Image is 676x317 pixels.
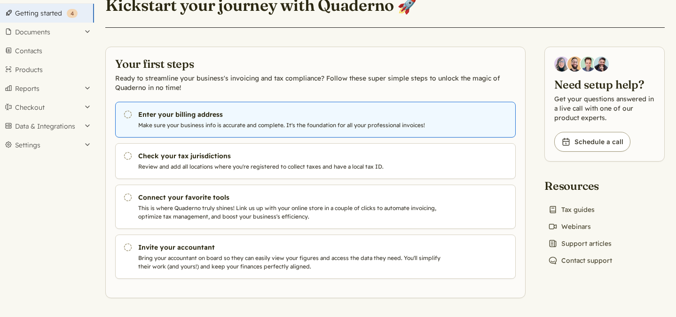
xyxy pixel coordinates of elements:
[138,110,445,119] h3: Enter your billing address
[115,143,516,179] a: Check your tax jurisdictions Review and add all locations where you're registered to collect taxe...
[544,254,616,267] a: Contact support
[115,73,516,92] p: Ready to streamline your business's invoicing and tax compliance? Follow these super simple steps...
[544,237,615,250] a: Support articles
[115,57,516,72] h2: Your first steps
[138,254,445,271] p: Bring your accountant on board so they can easily view your figures and access the data they need...
[554,77,655,92] h2: Need setup help?
[115,185,516,229] a: Connect your favorite tools This is where Quaderno truly shines! Link us up with your online stor...
[138,163,445,171] p: Review and add all locations where you're registered to collect taxes and have a local tax ID.
[554,132,630,152] a: Schedule a call
[115,235,516,279] a: Invite your accountant Bring your accountant on board so they can easily view your figures and ac...
[594,57,609,72] img: Javier Rubio, DevRel at Quaderno
[581,57,596,72] img: Ivo Oltmans, Business Developer at Quaderno
[115,102,516,138] a: Enter your billing address Make sure your business info is accurate and complete. It's the founda...
[138,193,445,202] h3: Connect your favorite tools
[71,10,74,17] span: 4
[544,203,598,216] a: Tax guides
[567,57,582,72] img: Jairo Fumero, Account Executive at Quaderno
[138,151,445,161] h3: Check your tax jurisdictions
[138,243,445,252] h3: Invite your accountant
[138,121,445,130] p: Make sure your business info is accurate and complete. It's the foundation for all your professio...
[554,57,569,72] img: Diana Carrasco, Account Executive at Quaderno
[554,94,655,122] p: Get your questions answered in a live call with one of our product experts.
[544,220,595,233] a: Webinars
[138,204,445,221] p: This is where Quaderno truly shines! Link us up with your online store in a couple of clicks to a...
[544,179,616,194] h2: Resources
